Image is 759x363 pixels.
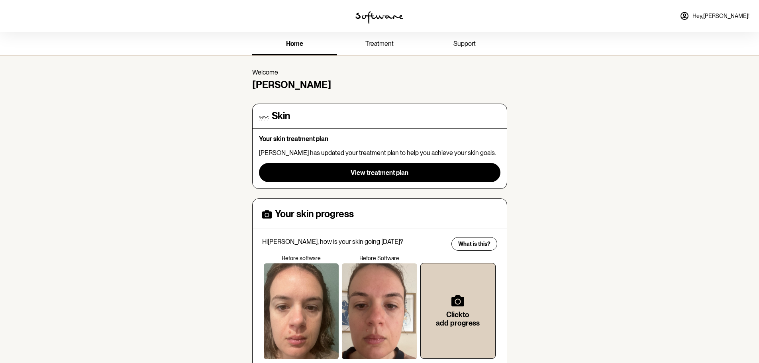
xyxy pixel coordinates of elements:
[453,40,476,47] span: support
[458,241,490,247] span: What is this?
[252,33,337,55] a: home
[451,237,497,251] button: What is this?
[433,310,482,328] h6: Click to add progress
[355,11,403,24] img: software logo
[262,255,341,262] p: Before software
[337,33,422,55] a: treatment
[259,149,500,157] p: [PERSON_NAME] has updated your treatment plan to help you achieve your skin goals.
[351,169,408,177] span: View treatment plan
[252,69,507,76] p: Welcome
[365,40,394,47] span: treatment
[259,163,500,182] button: View treatment plan
[272,110,290,122] h4: Skin
[692,13,749,20] span: Hey, [PERSON_NAME] !
[286,40,303,47] span: home
[340,255,419,262] p: Before Software
[252,79,507,91] h4: [PERSON_NAME]
[259,135,500,143] p: Your skin treatment plan
[675,6,754,26] a: Hey,[PERSON_NAME]!
[262,238,446,245] p: Hi [PERSON_NAME] , how is your skin going [DATE]?
[275,208,354,220] h4: Your skin progress
[422,33,507,55] a: support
